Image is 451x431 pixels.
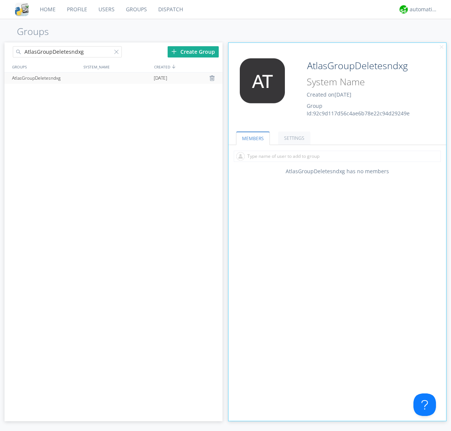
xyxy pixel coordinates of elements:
span: [DATE] [154,73,167,84]
input: System Name [304,75,425,89]
img: plus.svg [171,49,177,54]
a: SETTINGS [278,132,310,145]
input: Group Name [304,58,425,73]
img: cddb5a64eb264b2086981ab96f4c1ba7 [15,3,29,16]
div: AtlasGroupDeletesndxg has no members [229,168,446,175]
div: AtlasGroupDeletesndxg [10,73,80,84]
div: SYSTEM_NAME [82,61,152,72]
span: Created on [307,91,351,98]
div: CREATED [152,61,223,72]
div: Create Group [168,46,219,57]
div: automation+atlas [410,6,438,13]
input: Type name of user to add to group [234,151,441,162]
input: Search groups [13,46,122,57]
a: MEMBERS [236,132,270,145]
span: Group Id: 92c9d117d56c4ae6b78e22c94d29249e [307,102,410,117]
img: 373638.png [234,58,291,103]
div: GROUPS [10,61,80,72]
img: cancel.svg [439,45,444,50]
img: d2d01cd9b4174d08988066c6d424eccd [400,5,408,14]
iframe: Toggle Customer Support [413,393,436,416]
a: AtlasGroupDeletesndxg[DATE] [5,73,222,84]
span: [DATE] [334,91,351,98]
